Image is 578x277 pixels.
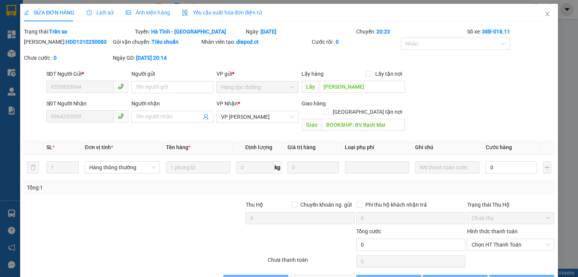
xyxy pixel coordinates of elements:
[113,54,200,62] div: Ngày GD:
[287,144,316,150] span: Giá trị hàng
[267,256,355,269] div: Chưa thanh toán
[27,183,223,192] div: Tổng: 1
[342,140,412,155] th: Loại phụ phí
[166,161,230,174] input: VD: Bàn, Ghế
[329,108,405,116] span: [GEOGRAPHIC_DATA] tận nơi
[302,71,324,77] span: Lấy hàng
[322,119,405,131] input: Dọc đường
[118,83,124,89] span: phone
[221,111,294,123] span: VP Hoàng Liệt
[201,38,311,46] div: Nhân viên tạo:
[49,29,67,35] b: Trên xe
[335,39,338,45] b: 0
[46,70,128,78] div: SĐT Người Gửi
[412,140,482,155] th: Ghi chú
[466,27,554,36] div: Số xe:
[126,10,131,15] span: picture
[136,55,167,61] b: [DATE] 20:14
[27,161,39,174] button: delete
[274,161,281,174] span: kg
[151,29,226,35] b: Hà Tĩnh - [GEOGRAPHIC_DATA]
[415,161,479,174] input: Ghi Chú
[24,54,111,62] div: Chưa cước :
[319,81,405,93] input: Dọc đường
[46,144,52,150] span: SL
[182,10,188,16] img: icon
[221,81,294,93] span: Hàng dọc đường
[312,38,399,46] div: Cước rồi :
[376,29,390,35] b: 20:23
[89,162,155,173] span: Hàng thông thường
[46,99,128,108] div: SĐT Người Nhận
[24,10,74,16] span: SỬA ĐƠN HÀNG
[66,39,107,45] b: HDD1310250083
[203,114,209,120] span: user-add
[302,81,319,93] span: Lấy
[287,161,339,174] input: 0
[245,144,272,150] span: Định lượng
[544,11,550,17] span: close
[537,4,558,25] button: Close
[467,201,554,209] div: Trạng thái Thu Hộ
[355,27,466,36] div: Chuyến:
[152,39,178,45] b: Tiêu chuẩn
[362,201,430,209] span: Phí thu hộ khách nhận trả
[216,70,298,78] div: VP gửi
[471,212,549,224] span: Chưa thu
[372,70,405,78] span: Lấy tận nơi
[245,27,355,36] div: Ngày:
[23,27,134,36] div: Trạng thái:
[302,119,322,131] span: Giao
[85,144,113,150] span: Đơn vị tính
[356,228,381,234] span: Tổng cước
[113,38,200,46] div: Gói vận chuyển:
[131,70,213,78] div: Người gửi
[87,10,114,16] span: Lịch sử
[118,113,124,119] span: phone
[54,55,57,61] b: 0
[134,27,245,36] div: Tuyến:
[131,99,213,108] div: Người nhận
[236,39,259,45] b: diepcd.ct
[216,100,238,107] span: VP Nhận
[245,202,263,208] span: Thu Hộ
[485,144,512,150] span: Cước hàng
[482,29,510,35] b: 38B-018.11
[24,10,29,15] span: edit
[24,38,111,46] div: [PERSON_NAME]:
[302,100,326,107] span: Giao hàng
[260,29,276,35] b: [DATE]
[467,228,517,234] label: Hình thức thanh toán
[182,10,262,16] span: Yêu cầu xuất hóa đơn điện tử
[166,144,191,150] span: Tên hàng
[471,239,549,250] span: Chọn HT Thanh Toán
[87,10,92,15] span: clock-circle
[543,161,551,174] button: plus
[126,10,170,16] span: Ảnh kiện hàng
[297,201,355,209] span: Chuyển khoản ng. gửi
